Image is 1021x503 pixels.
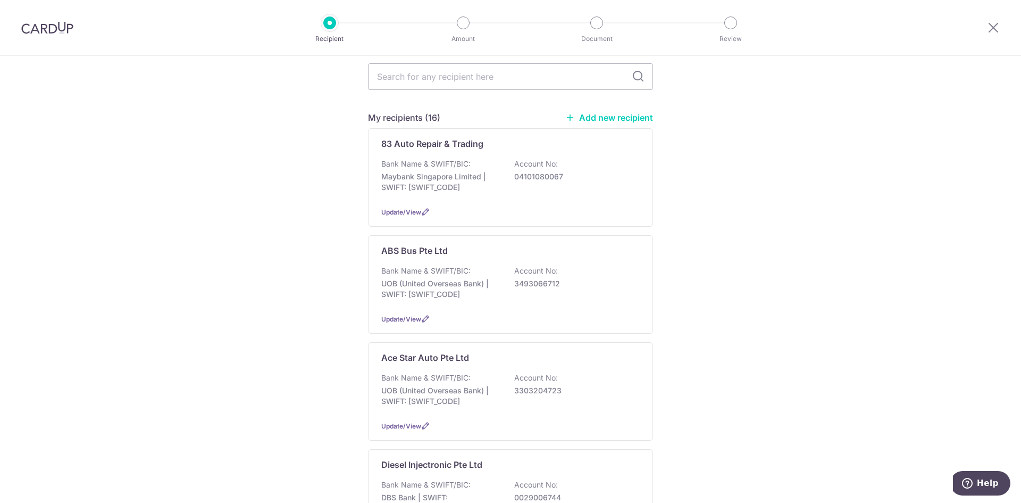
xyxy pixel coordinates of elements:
p: Review [691,34,770,44]
p: Bank Name & SWIFT/BIC: [381,266,471,276]
p: Amount [424,34,503,44]
p: 3303204723 [514,385,633,396]
p: 04101080067 [514,171,633,182]
p: Account No: [514,266,558,276]
p: UOB (United Overseas Bank) | SWIFT: [SWIFT_CODE] [381,278,500,300]
a: Update/View [381,315,421,323]
p: ABS Bus Pte Ltd [381,244,448,257]
p: Account No: [514,373,558,383]
p: Document [557,34,636,44]
p: Account No: [514,159,558,169]
p: 0029006744 [514,492,633,503]
p: Maybank Singapore Limited | SWIFT: [SWIFT_CODE] [381,171,500,193]
p: Diesel Injectronic Pte Ltd [381,458,482,471]
a: Update/View [381,208,421,216]
p: UOB (United Overseas Bank) | SWIFT: [SWIFT_CODE] [381,385,500,407]
p: 83 Auto Repair & Trading [381,137,483,150]
p: Bank Name & SWIFT/BIC: [381,373,471,383]
p: Bank Name & SWIFT/BIC: [381,480,471,490]
img: CardUp [21,21,73,34]
p: Account No: [514,480,558,490]
a: Update/View [381,422,421,430]
p: 3493066712 [514,278,633,289]
iframe: Opens a widget where you can find more information [953,471,1010,498]
p: Ace Star Auto Pte Ltd [381,351,469,364]
input: Search for any recipient here [368,63,653,90]
p: Recipient [290,34,369,44]
p: Bank Name & SWIFT/BIC: [381,159,471,169]
a: Add new recipient [565,112,653,123]
h5: My recipients (16) [368,111,440,124]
